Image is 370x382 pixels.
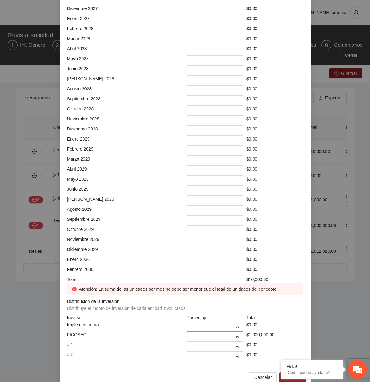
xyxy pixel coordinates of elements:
[245,314,305,321] div: Total
[66,206,185,216] div: Agosto 2029
[79,286,298,293] div: Atención: La suma de las unidades por mes no debe ser menor que el total de unidades del concepto.
[245,85,305,95] div: $0.00
[66,135,185,146] div: Enero 2029
[66,314,185,321] div: Inversor
[245,55,305,65] div: $0.00
[245,115,305,125] div: $0.00
[66,125,185,135] div: Diciembre 2028
[33,32,105,40] div: Chatee con nosotros ahora
[236,333,239,340] span: %
[285,370,339,375] p: ¿Cómo puedo ayudarte?
[245,321,305,331] div: $0.00
[66,226,185,236] div: Octubre 2029
[245,331,305,341] div: $1,000,000.00
[245,135,305,146] div: $0.00
[245,125,305,135] div: $0.00
[66,331,185,341] div: FICOSEC
[67,298,190,312] span: Distribución de la inversión
[245,246,305,256] div: $0.00
[66,45,185,55] div: Abril 2028
[66,186,185,196] div: Junio 2029
[245,236,305,246] div: $0.00
[245,266,305,276] div: $0.00
[245,196,305,206] div: $0.00
[66,75,185,85] div: [PERSON_NAME] 2028
[66,115,185,125] div: Noviembre 2028
[66,266,185,276] div: Febrero 2030
[66,15,185,25] div: Enero 2028
[66,321,185,331] div: Implementadora
[245,45,305,55] div: $0.00
[245,146,305,156] div: $0.00
[103,3,118,18] div: Minimizar ventana de chat en vivo
[236,343,239,350] span: %
[66,166,185,176] div: Abril 2029
[236,323,239,330] span: %
[72,287,77,291] span: close-circle
[185,314,245,321] div: Porcentaje
[66,236,185,246] div: Noviembre 2029
[236,353,239,360] span: %
[245,75,305,85] div: $0.00
[245,65,305,75] div: $0.00
[66,35,185,45] div: Marzo 2028
[67,306,187,311] span: Distribuye el monto de inversión de cada entidad involucrada.
[66,105,185,115] div: Octubre 2028
[245,35,305,45] div: $0.00
[245,5,305,15] div: $0.00
[245,351,305,361] div: $0.00
[245,341,305,351] div: $0.00
[245,216,305,226] div: $0.00
[245,156,305,166] div: $0.00
[245,105,305,115] div: $0.00
[66,196,185,206] div: [PERSON_NAME] 2029
[66,351,185,361] div: al2
[245,176,305,186] div: $0.00
[66,95,185,105] div: Septiembre 2028
[66,25,185,35] div: Febrero 2028
[66,246,185,256] div: Diciembre 2029
[3,171,120,193] textarea: Escriba su mensaje y pulse “Intro”
[66,176,185,186] div: Mayo 2029
[66,276,185,283] div: Total
[245,206,305,216] div: $0.00
[285,364,339,369] div: ¡Hola!
[66,5,185,15] div: Diciembre 2027
[66,216,185,226] div: Septiembre 2029
[245,186,305,196] div: $0.00
[66,256,185,266] div: Enero 2030
[245,15,305,25] div: $0.00
[66,341,185,351] div: al1
[66,156,185,166] div: Marzo 2029
[245,166,305,176] div: $0.00
[245,95,305,105] div: $0.00
[245,25,305,35] div: $0.00
[245,226,305,236] div: $0.00
[66,55,185,65] div: Mayo 2028
[36,84,87,147] span: Estamos en línea.
[66,85,185,95] div: Agosto 2028
[254,374,272,381] span: Cancelar
[245,256,305,266] div: $0.00
[66,65,185,75] div: Junio 2028
[245,276,305,283] div: $10,000.00
[66,146,185,156] div: Febrero 2029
